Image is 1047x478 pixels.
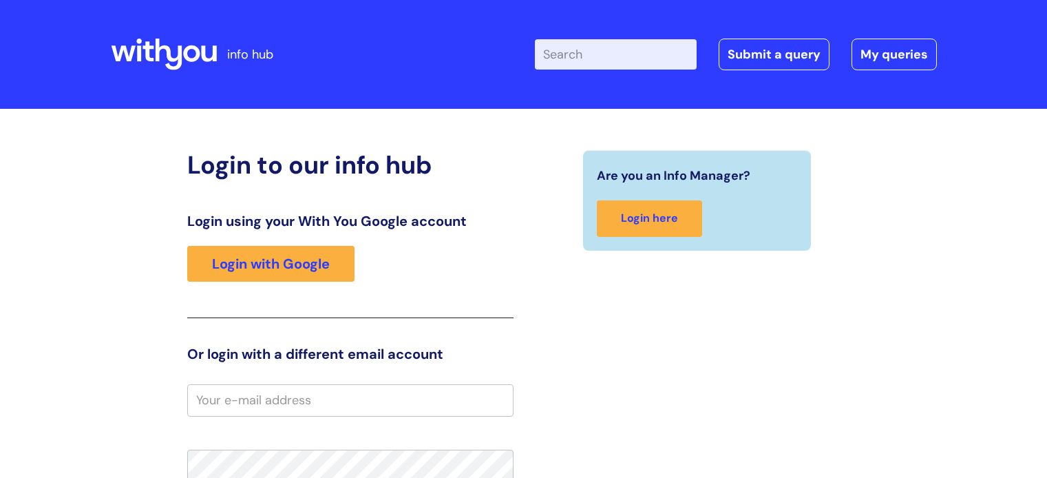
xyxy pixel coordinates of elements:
[597,200,702,237] a: Login here
[187,384,514,416] input: Your e-mail address
[597,165,750,187] span: Are you an Info Manager?
[187,246,355,282] a: Login with Google
[187,150,514,180] h2: Login to our info hub
[719,39,829,70] a: Submit a query
[187,346,514,362] h3: Or login with a different email account
[852,39,937,70] a: My queries
[535,39,697,70] input: Search
[187,213,514,229] h3: Login using your With You Google account
[227,43,273,65] p: info hub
